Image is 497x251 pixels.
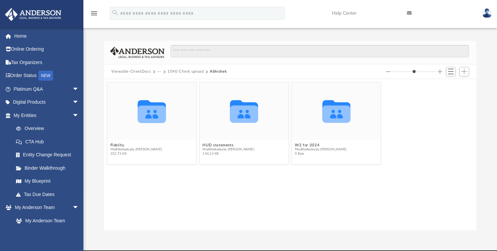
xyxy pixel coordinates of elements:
a: menu [90,13,98,17]
button: Switch to List View [446,67,456,76]
span: Modified today by [PERSON_NAME] [295,147,347,152]
a: Tax Due Dates [9,188,89,201]
img: Anderson Advisors Platinum Portal [3,8,63,21]
button: Increase column size [438,69,442,74]
i: menu [90,9,98,17]
div: NEW [38,71,53,81]
button: Viewable-ClientDocs [111,69,151,75]
button: ··· [157,69,161,75]
span: Modified today by [PERSON_NAME] [202,147,255,152]
div: grid [104,79,476,230]
span: arrow_drop_down [72,109,86,122]
a: Online Ordering [5,43,89,56]
span: arrow_drop_down [72,82,86,96]
button: Fidelity [110,143,162,147]
button: Add [459,67,469,76]
a: Home [5,29,89,43]
a: My Blueprint [9,175,86,188]
a: Anderson System [9,227,86,241]
button: 1040 Client upload [167,69,204,75]
a: Overview [9,122,89,135]
a: CTA Hub [9,135,89,148]
input: Search files and folders [170,45,469,58]
span: arrow_drop_down [72,96,86,109]
span: arrow_drop_down [72,201,86,215]
button: HUD statements [202,143,255,147]
button: Decrease column size [386,69,391,74]
input: Column size [393,69,436,74]
a: Binder Walkthrough [9,161,89,175]
span: Modified today by [PERSON_NAME] [110,147,162,152]
span: 352.73 KB [110,152,162,156]
a: Order StatusNEW [5,69,89,83]
img: User Pic [482,8,492,18]
button: Abhishek [210,69,227,75]
span: 154.22 KB [202,152,255,156]
i: search [111,9,119,16]
span: 0 Byte [295,152,347,156]
button: W2 for 2024 [295,143,347,147]
a: My Entitiesarrow_drop_down [5,109,89,122]
a: Entity Change Request [9,148,89,162]
a: Tax Organizers [5,56,89,69]
a: Digital Productsarrow_drop_down [5,96,89,109]
a: My Anderson Team [9,214,82,227]
a: Platinum Q&Aarrow_drop_down [5,82,89,96]
a: My Anderson Teamarrow_drop_down [5,201,86,214]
